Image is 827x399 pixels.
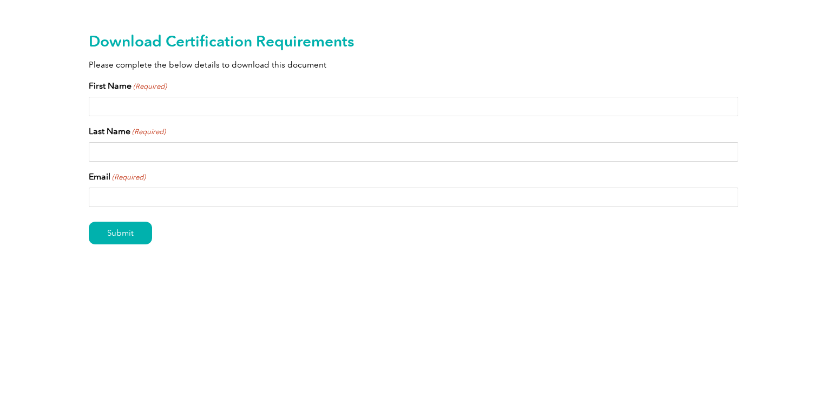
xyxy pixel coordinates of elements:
span: (Required) [111,172,146,183]
label: Last Name [89,125,166,138]
span: (Required) [133,81,167,92]
span: (Required) [132,127,166,137]
input: Submit [89,222,152,244]
p: Please complete the below details to download this document [89,59,738,71]
label: Email [89,170,146,183]
label: First Name [89,79,167,92]
h2: Download Certification Requirements [89,32,738,50]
